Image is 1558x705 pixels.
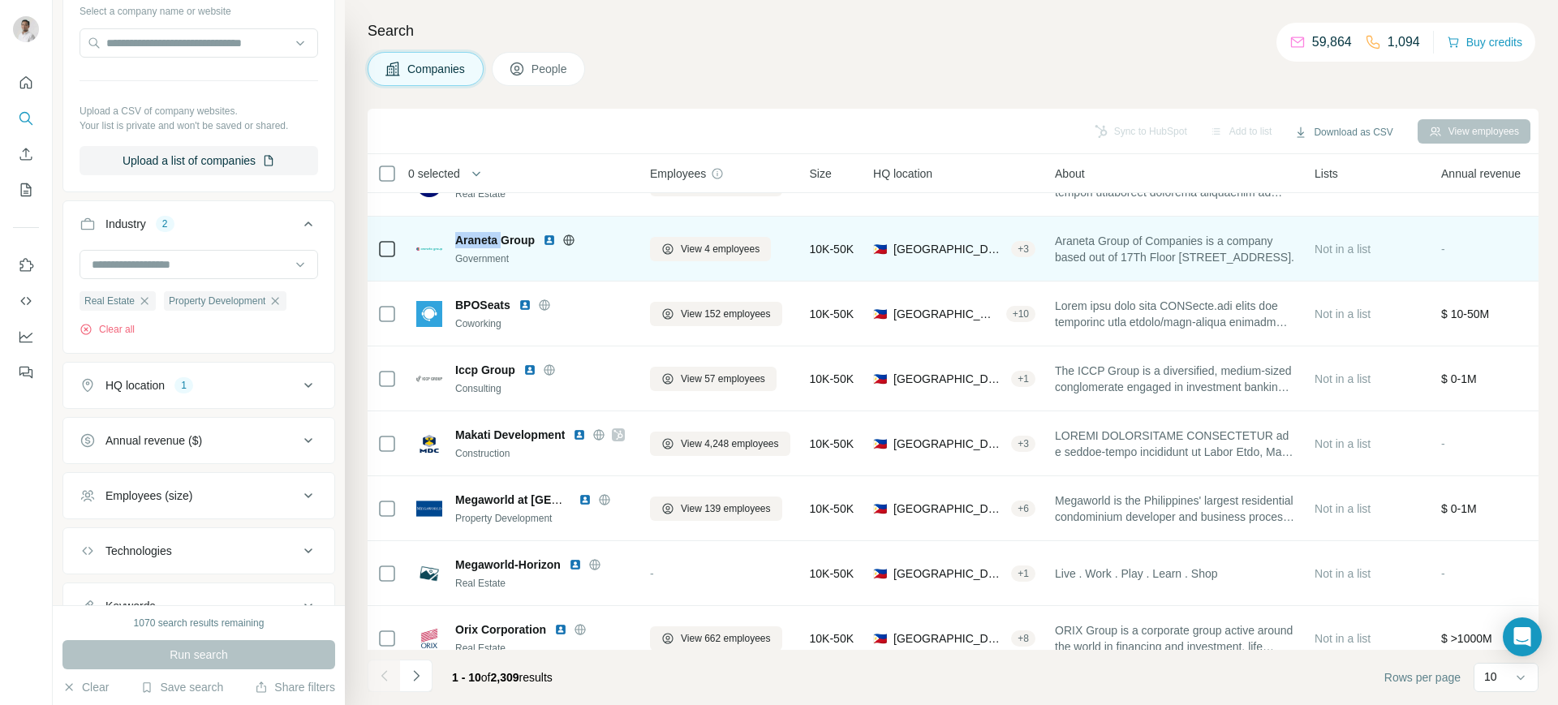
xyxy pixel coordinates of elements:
span: Not in a list [1315,502,1371,515]
h4: Search [368,19,1539,42]
span: 10K-50K [810,371,854,387]
img: LinkedIn logo [543,234,556,247]
div: + 3 [1011,436,1035,451]
div: Real Estate [455,641,631,656]
div: 2 [156,217,174,231]
div: + 10 [1006,307,1035,321]
span: Real Estate [84,294,135,308]
span: [GEOGRAPHIC_DATA], [GEOGRAPHIC_DATA] [893,371,1005,387]
span: People [532,61,569,77]
button: Enrich CSV [13,140,39,169]
span: 10K-50K [810,565,854,582]
img: LinkedIn logo [519,299,532,312]
button: Clear [62,679,109,695]
span: 2,309 [491,671,519,684]
div: Technologies [105,543,172,559]
span: Not in a list [1315,567,1371,580]
span: Live . Work . Play . Learn . Shop [1055,565,1218,582]
span: 🇵🇭 [873,630,887,647]
div: Real Estate [455,576,631,591]
span: Araneta Group [455,232,535,248]
span: Iccp Group [455,362,515,378]
span: 🇵🇭 [873,565,887,582]
span: 🇵🇭 [873,241,887,257]
span: Employees [650,166,706,182]
button: View 4 employees [650,237,771,261]
span: Rows per page [1384,669,1461,686]
button: Quick start [13,68,39,97]
span: 10K-50K [810,501,854,517]
button: Download as CSV [1283,120,1404,144]
div: Construction [455,446,631,461]
button: Buy credits [1447,31,1522,54]
span: $ 0-1M [1441,502,1477,515]
span: HQ location [873,166,932,182]
div: Open Intercom Messenger [1503,617,1542,656]
span: View 139 employees [681,501,771,516]
img: LinkedIn logo [579,493,592,506]
span: Megaworld is the Philippines' largest residential condominium developer and business process outs... [1055,492,1295,525]
button: My lists [13,175,39,204]
span: Not in a list [1315,437,1371,450]
button: Navigate to next page [400,660,433,692]
p: 10 [1484,668,1497,685]
div: Industry [105,216,146,232]
span: 🇵🇭 [873,436,887,452]
span: of [481,671,491,684]
div: + 3 [1011,242,1035,256]
div: Keywords [105,598,155,614]
span: Companies [407,61,467,77]
span: 🇵🇭 [873,306,887,322]
span: 10K-50K [810,630,854,647]
button: Technologies [63,531,334,570]
span: [GEOGRAPHIC_DATA], [GEOGRAPHIC_DATA] [893,436,1005,452]
span: $ 10-50M [1441,307,1489,320]
button: Use Surfe API [13,286,39,316]
span: ORIX Group is a corporate group active around the world in financing and investment, life insuran... [1055,622,1295,655]
button: Annual revenue ($) [63,421,334,460]
span: Lorem ipsu dolo sita CONSecte.adi elits doe temporinc utla etdolo/magn-aliqua enimadm veniam qu N... [1055,298,1295,330]
span: 10K-50K [810,306,854,322]
img: LinkedIn logo [569,558,582,571]
div: + 1 [1011,372,1035,386]
button: Use Surfe on LinkedIn [13,251,39,280]
button: View 662 employees [650,626,782,651]
div: Property Development [455,511,631,526]
span: Not in a list [1315,243,1371,256]
span: View 4 employees [681,242,760,256]
button: View 4,248 employees [650,432,790,456]
button: Dashboard [13,322,39,351]
span: [GEOGRAPHIC_DATA], [GEOGRAPHIC_DATA] [893,306,1000,322]
img: Logo of Iccp Group [416,366,442,392]
p: Your list is private and won't be saved or shared. [80,118,318,133]
button: Search [13,104,39,133]
div: Consulting [455,381,631,396]
span: - [1441,567,1445,580]
p: 1,094 [1388,32,1420,52]
div: Employees (size) [105,488,192,504]
span: 0 selected [408,166,460,182]
span: Annual revenue [1441,166,1521,182]
img: Logo of Araneta Group [416,247,442,251]
span: [GEOGRAPHIC_DATA], [GEOGRAPHIC_DATA] [893,565,1005,582]
img: Avatar [13,16,39,42]
span: Size [810,166,832,182]
div: + 6 [1011,501,1035,516]
div: HQ location [105,377,165,393]
span: View 4,248 employees [681,436,779,451]
span: $ >1000M [1441,632,1492,645]
span: 10K-50K [810,241,854,257]
span: 10K-50K [810,436,854,452]
button: Industry2 [63,204,334,250]
span: Not in a list [1315,632,1371,645]
img: LinkedIn logo [523,363,536,376]
span: LOREMI DOLORSITAME CONSECTETUR ad e seddoe-tempo incididunt ut Labor Etdo, Mag., ali enimadm veni... [1055,428,1295,460]
img: Logo of Makati Development [416,431,442,457]
button: Employees (size) [63,476,334,515]
span: [GEOGRAPHIC_DATA], [GEOGRAPHIC_DATA], Calabarzon [893,241,1005,257]
p: Upload a CSV of company websites. [80,104,318,118]
button: Clear all [80,322,135,337]
button: Keywords [63,587,334,625]
span: Araneta Group of Companies is a company based out of 17Th Floor [STREET_ADDRESS]. [1055,233,1295,265]
button: Feedback [13,358,39,387]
